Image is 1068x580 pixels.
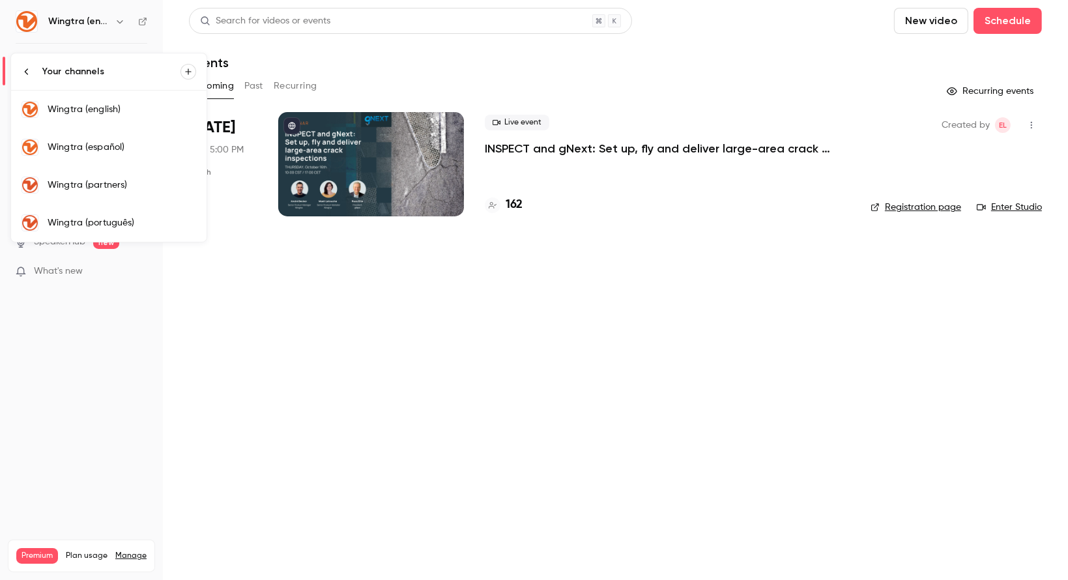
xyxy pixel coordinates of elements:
[48,179,196,192] div: Wingtra (partners)
[48,141,196,154] div: Wingtra (español)
[22,215,38,231] img: Wingtra (português)
[22,102,38,117] img: Wingtra (english)
[42,65,180,78] div: Your channels
[22,139,38,155] img: Wingtra (español)
[48,103,196,116] div: Wingtra (english)
[22,177,38,193] img: Wingtra (partners)
[48,216,196,229] div: Wingtra (português)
